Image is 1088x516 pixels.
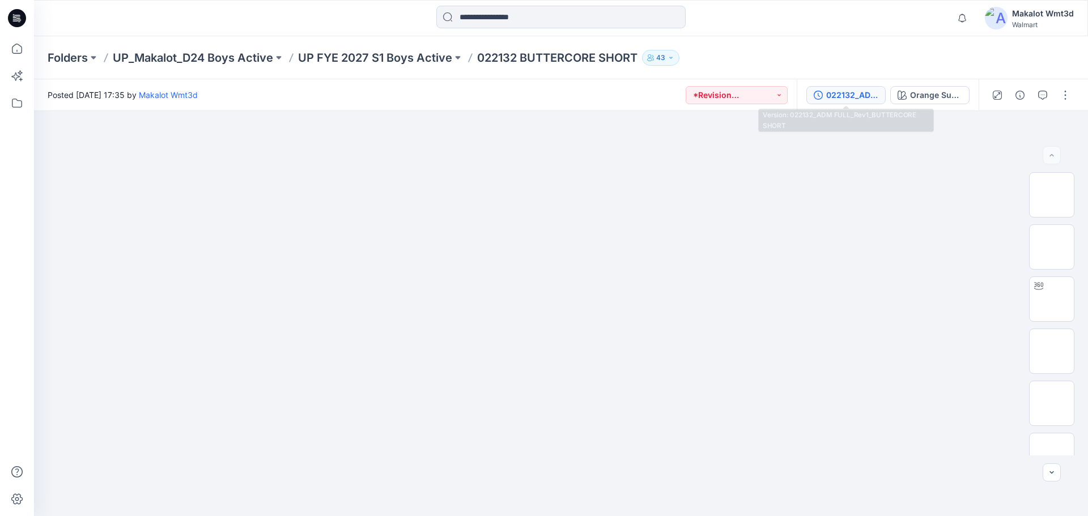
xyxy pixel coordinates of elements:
div: Orange Sunshine Heather (Double Dye) [910,89,962,101]
button: 022132_ADM FULL_Rev1_BUTTERCORE SHORT [806,86,886,104]
a: UP_Makalot_D24 Boys Active [113,50,273,66]
div: 022132_ADM FULL_Rev1_BUTTERCORE SHORT [826,89,878,101]
button: Orange Sunshine Heather (Double Dye) [890,86,970,104]
p: 022132 BUTTERCORE SHORT [477,50,637,66]
button: 43 [642,50,679,66]
p: 43 [656,52,665,64]
span: Posted [DATE] 17:35 by [48,89,198,101]
a: Makalot Wmt3d [139,90,198,100]
a: UP FYE 2027 S1 Boys Active [298,50,452,66]
button: Details [1011,86,1029,104]
div: Makalot Wmt3d [1012,7,1074,20]
a: Folders [48,50,88,66]
div: Walmart [1012,20,1074,29]
img: avatar [985,7,1008,29]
